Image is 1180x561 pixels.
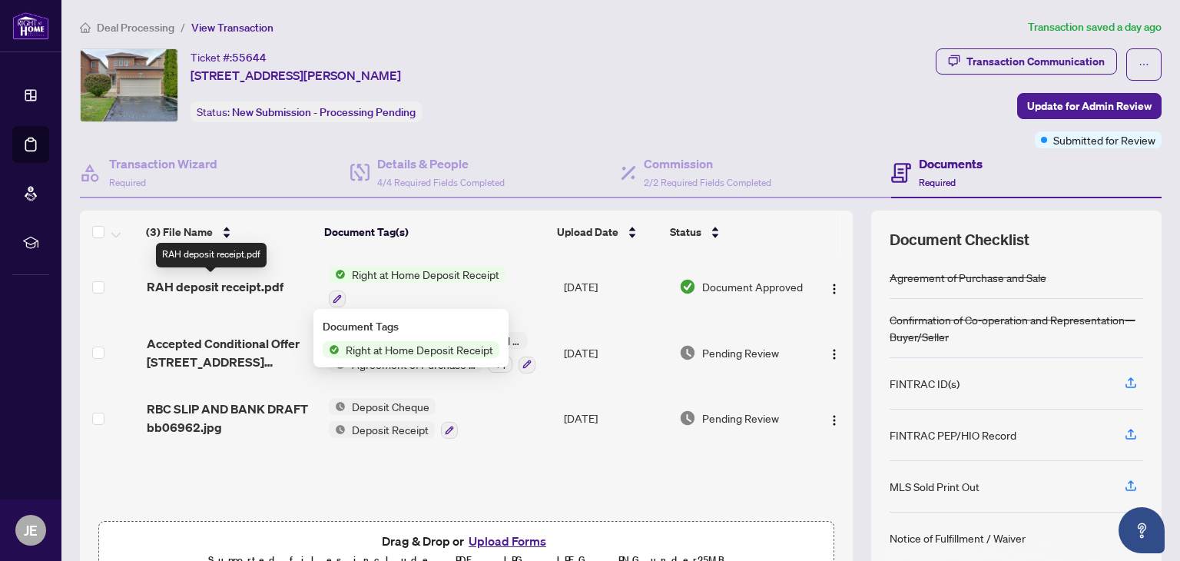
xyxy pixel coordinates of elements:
[890,427,1016,443] div: FINTRAC PEP/HIO Record
[140,211,318,254] th: (3) File Name
[147,277,283,296] span: RAH deposit receipt.pdf
[181,18,185,36] li: /
[558,254,673,320] td: [DATE]
[966,49,1105,74] div: Transaction Communication
[318,211,551,254] th: Document Tag(s)
[340,341,499,358] span: Right at Home Deposit Receipt
[679,410,696,427] img: Document Status
[828,414,840,427] img: Logo
[191,21,273,35] span: View Transaction
[702,278,803,295] span: Document Approved
[936,48,1117,75] button: Transaction Communication
[329,398,346,415] img: Status Icon
[670,224,701,241] span: Status
[890,311,1143,345] div: Confirmation of Co-operation and Representation—Buyer/Seller
[191,101,422,122] div: Status:
[24,520,38,541] span: JE
[191,48,267,66] div: Ticket #:
[109,154,217,173] h4: Transaction Wizard
[919,154,983,173] h4: Documents
[822,406,847,430] button: Logo
[557,224,618,241] span: Upload Date
[1028,18,1162,36] article: Transaction saved a day ago
[12,12,49,40] img: logo
[890,375,960,392] div: FINTRAC ID(s)
[890,229,1029,251] span: Document Checklist
[377,154,505,173] h4: Details & People
[890,478,979,495] div: MLS Sold Print Out
[147,334,316,371] span: Accepted Conditional Offer [STREET_ADDRESS][PERSON_NAME]pdf
[644,177,771,188] span: 2/2 Required Fields Completed
[329,398,458,440] button: Status IconDeposit ChequeStatus IconDeposit Receipt
[109,177,146,188] span: Required
[1053,131,1155,148] span: Submitted for Review
[1139,59,1149,70] span: ellipsis
[558,320,673,386] td: [DATE]
[323,341,340,358] img: Status Icon
[679,344,696,361] img: Document Status
[81,49,177,121] img: IMG-E12426615_1.jpg
[346,421,435,438] span: Deposit Receipt
[346,266,505,283] span: Right at Home Deposit Receipt
[97,21,174,35] span: Deal Processing
[890,269,1046,286] div: Agreement of Purchase and Sale
[828,283,840,295] img: Logo
[146,224,213,241] span: (3) File Name
[232,105,416,119] span: New Submission - Processing Pending
[323,318,499,335] div: Document Tags
[702,410,779,427] span: Pending Review
[822,274,847,299] button: Logo
[828,348,840,360] img: Logo
[702,344,779,361] span: Pending Review
[551,211,664,254] th: Upload Date
[464,531,551,551] button: Upload Forms
[664,211,801,254] th: Status
[329,266,346,283] img: Status Icon
[329,421,346,438] img: Status Icon
[679,278,696,295] img: Document Status
[147,400,316,437] span: RBC SLIP AND BANK DRAFT bb06962.jpg
[329,266,505,307] button: Status IconRight at Home Deposit Receipt
[890,529,1026,546] div: Notice of Fulfillment / Waiver
[1119,507,1165,553] button: Open asap
[191,66,401,85] span: [STREET_ADDRESS][PERSON_NAME]
[80,22,91,33] span: home
[346,398,436,415] span: Deposit Cheque
[644,154,771,173] h4: Commission
[919,177,956,188] span: Required
[156,243,267,267] div: RAH deposit receipt.pdf
[822,340,847,365] button: Logo
[232,51,267,65] span: 55644
[1027,94,1152,118] span: Update for Admin Review
[1017,93,1162,119] button: Update for Admin Review
[382,531,551,551] span: Drag & Drop or
[377,177,505,188] span: 4/4 Required Fields Completed
[558,386,673,452] td: [DATE]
